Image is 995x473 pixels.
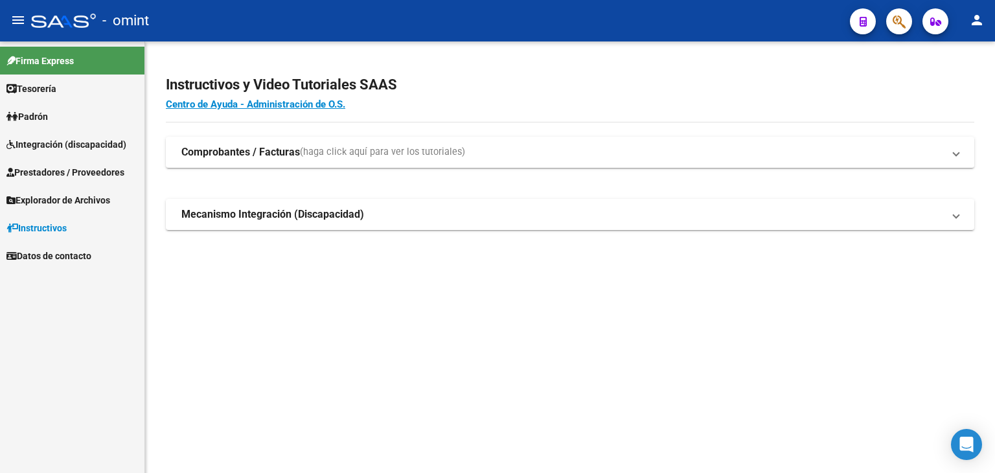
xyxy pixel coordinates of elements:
[102,6,149,35] span: - omint
[6,221,67,235] span: Instructivos
[6,137,126,152] span: Integración (discapacidad)
[6,82,56,96] span: Tesorería
[300,145,465,159] span: (haga click aquí para ver los tutoriales)
[166,98,345,110] a: Centro de Ayuda - Administración de O.S.
[6,249,91,263] span: Datos de contacto
[951,429,982,460] div: Open Intercom Messenger
[6,110,48,124] span: Padrón
[10,12,26,28] mat-icon: menu
[166,199,974,230] mat-expansion-panel-header: Mecanismo Integración (Discapacidad)
[969,12,985,28] mat-icon: person
[166,73,974,97] h2: Instructivos y Video Tutoriales SAAS
[181,145,300,159] strong: Comprobantes / Facturas
[6,193,110,207] span: Explorador de Archivos
[6,165,124,179] span: Prestadores / Proveedores
[181,207,364,222] strong: Mecanismo Integración (Discapacidad)
[6,54,74,68] span: Firma Express
[166,137,974,168] mat-expansion-panel-header: Comprobantes / Facturas(haga click aquí para ver los tutoriales)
